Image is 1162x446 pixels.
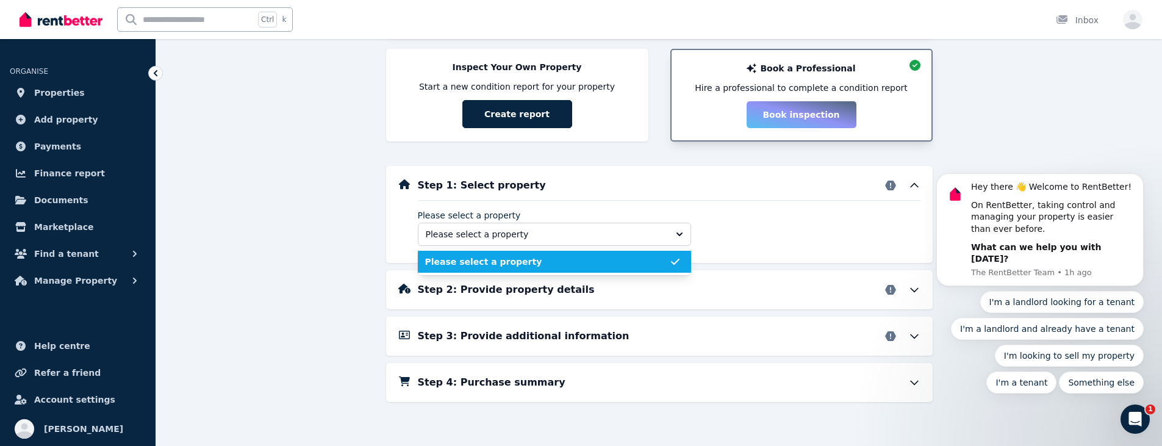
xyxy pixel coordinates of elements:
div: Inbox [1056,14,1099,26]
span: Add property [34,112,98,127]
span: Properties [34,85,85,100]
h5: Step 2: Provide property details [418,282,595,297]
span: Documents [34,193,88,207]
span: Find a tenant [34,246,99,261]
span: Help centre [34,339,90,353]
a: Help centre [10,334,146,358]
h5: Step 3: Provide additional information [418,329,629,343]
img: RentBetter [20,10,102,29]
a: Marketplace [10,215,146,239]
span: Finance report [34,166,105,181]
button: Create report [462,100,572,128]
span: ORGANISE [10,67,48,76]
span: Please select a property [425,256,669,268]
span: Start a new condition report for your property [419,81,615,93]
p: Book a Professional [760,62,855,74]
ul: Please select a property [418,248,691,275]
p: Inspect Your Own Property [453,61,582,73]
button: Manage Property [10,268,146,293]
span: Refer a friend [34,365,101,380]
span: Manage Property [34,273,117,288]
button: Find a tenant [10,242,146,266]
h5: Step 4: Purchase summary [418,375,565,390]
label: Please select a property [418,210,521,220]
iframe: Intercom live chat [1121,405,1150,434]
span: 1 [1146,405,1155,414]
a: Account settings [10,387,146,412]
span: Ctrl [258,12,277,27]
button: Please select a property [418,223,691,246]
a: Documents [10,188,146,212]
a: Add property [10,107,146,132]
span: k [282,15,286,24]
a: Refer a friend [10,361,146,385]
span: Account settings [34,392,115,407]
span: Marketplace [34,220,93,234]
span: Please select a property [426,228,666,240]
iframe: Intercom notifications message [918,65,1162,413]
a: Properties [10,81,146,105]
a: Payments [10,134,146,159]
span: Payments [34,139,81,154]
a: Finance report [10,161,146,185]
h5: Step 1: Select property [418,178,546,193]
span: [PERSON_NAME] [44,422,123,436]
span: Hire a professional to complete a condition report [695,82,908,94]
